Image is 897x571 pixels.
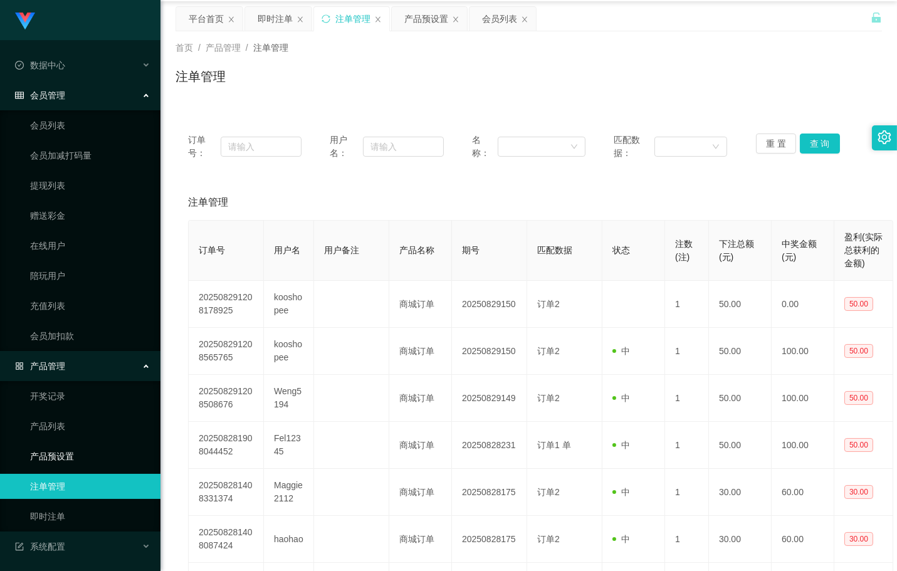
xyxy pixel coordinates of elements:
span: 用户名： [330,134,363,160]
td: 商城订单 [389,469,452,516]
div: 注单管理 [335,7,370,31]
span: 50.00 [844,344,873,358]
td: 50.00 [709,375,772,422]
input: 请输入 [363,137,443,157]
td: 50.00 [709,422,772,469]
span: 中 [612,440,630,450]
div: 产品预设置 [404,7,448,31]
span: 订单2 [537,487,560,497]
a: 注单管理 [30,474,150,499]
td: 1 [665,422,709,469]
span: 中奖金额(元) [782,239,817,262]
i: 图标: close [452,16,459,23]
span: 订单2 [537,346,560,356]
td: 20250828175 [452,516,527,563]
span: 订单号 [199,245,225,255]
span: 匹配数据： [614,134,654,160]
i: 图标: close [374,16,382,23]
span: 中 [612,534,630,544]
a: 开奖记录 [30,384,150,409]
i: 图标: sync [322,14,330,23]
img: logo.9652507e.png [15,13,35,30]
button: 查 询 [800,134,840,154]
span: 产品管理 [206,43,241,53]
a: 提现列表 [30,173,150,198]
td: 商城订单 [389,375,452,422]
span: 会员管理 [15,90,65,100]
td: 60.00 [772,516,834,563]
span: 产品名称 [399,245,434,255]
td: 20250829150 [452,281,527,328]
button: 重 置 [756,134,796,154]
span: 50.00 [844,391,873,405]
td: 100.00 [772,422,834,469]
td: 20250828231 [452,422,527,469]
td: 1 [665,469,709,516]
span: 中 [612,487,630,497]
td: Weng5194 [264,375,314,422]
span: 数据中心 [15,60,65,70]
div: 即时注单 [258,7,293,31]
td: 30.00 [709,469,772,516]
span: 注单管理 [253,43,288,53]
span: 中 [612,346,630,356]
i: 图标: appstore-o [15,362,24,370]
i: 图标: down [712,143,720,152]
a: 会员列表 [30,113,150,138]
span: 订单2 [537,534,560,544]
i: 图标: check-circle-o [15,61,24,70]
td: 商城订单 [389,516,452,563]
td: 1 [665,375,709,422]
td: 50.00 [709,281,772,328]
td: 商城订单 [389,328,452,375]
td: 1 [665,328,709,375]
div: 会员列表 [482,7,517,31]
td: 20250828175 [452,469,527,516]
span: 产品管理 [15,361,65,371]
td: 100.00 [772,375,834,422]
span: 注数(注) [675,239,693,262]
span: 期号 [462,245,480,255]
h1: 注单管理 [176,67,226,86]
i: 图标: down [570,143,578,152]
span: / [246,43,248,53]
td: 1 [665,281,709,328]
td: kooshopee [264,281,314,328]
span: 中 [612,393,630,403]
span: 状态 [612,245,630,255]
td: 1 [665,516,709,563]
td: 商城订单 [389,422,452,469]
a: 即时注单 [30,504,150,529]
td: 202508281408087424 [189,516,264,563]
td: 100.00 [772,328,834,375]
td: 202508281908044452 [189,422,264,469]
td: 202508281408331374 [189,469,264,516]
td: 20250829149 [452,375,527,422]
span: 30.00 [844,485,873,499]
span: / [198,43,201,53]
td: Maggie2112 [264,469,314,516]
span: 50.00 [844,297,873,311]
td: 30.00 [709,516,772,563]
span: 首页 [176,43,193,53]
a: 赠送彩金 [30,203,150,228]
i: 图标: form [15,542,24,551]
i: 图标: close [521,16,528,23]
a: 陪玩用户 [30,263,150,288]
span: 名称： [472,134,498,160]
span: 订单号： [188,134,221,160]
a: 在线用户 [30,233,150,258]
span: 系统配置 [15,542,65,552]
a: 产品预设置 [30,444,150,469]
span: 注单管理 [188,195,228,210]
i: 图标: setting [878,130,891,144]
i: 图标: table [15,91,24,100]
a: 会员加减打码量 [30,143,150,168]
td: 202508291208508676 [189,375,264,422]
span: 匹配数据 [537,245,572,255]
td: 20250829150 [452,328,527,375]
td: 0.00 [772,281,834,328]
span: 下注总额(元) [719,239,754,262]
i: 图标: unlock [871,12,882,23]
a: 会员加扣款 [30,323,150,348]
